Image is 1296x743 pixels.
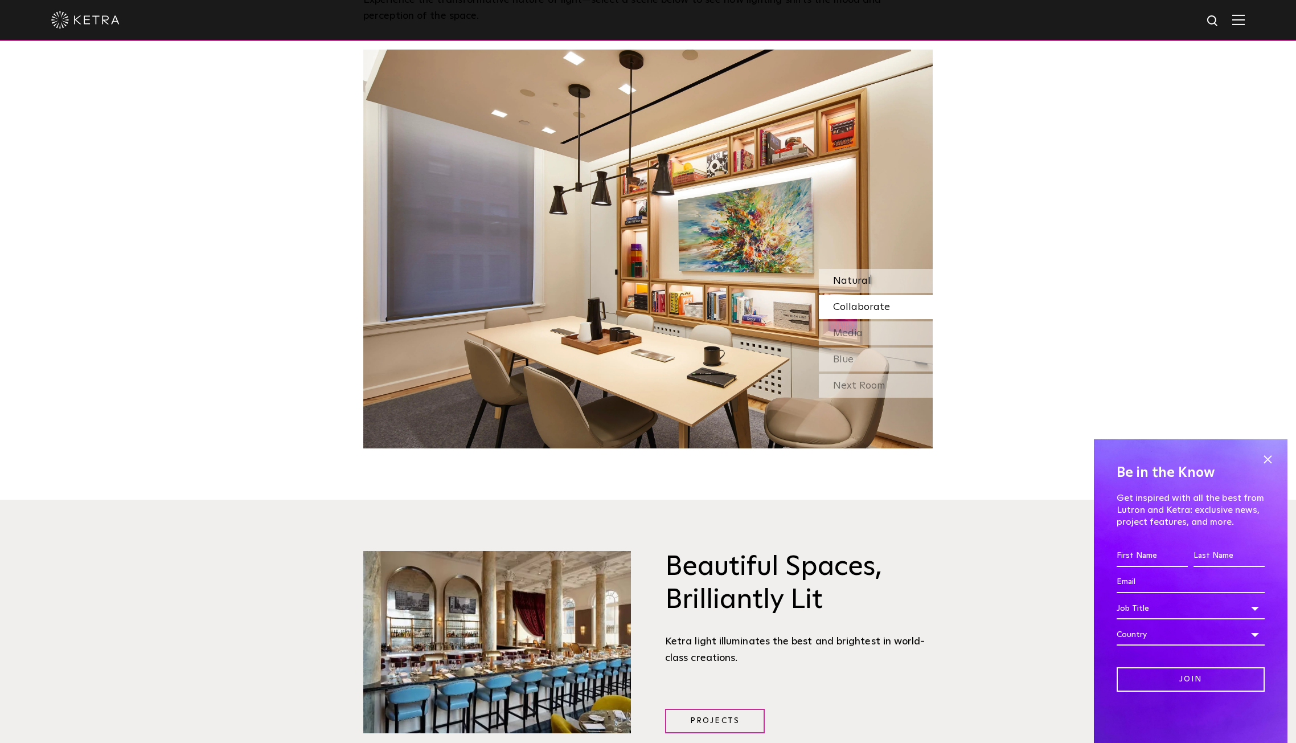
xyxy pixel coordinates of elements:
span: Natural [833,276,871,286]
h3: Beautiful Spaces, Brilliantly Lit [665,551,933,617]
span: Media [833,328,863,338]
img: Brilliantly Lit@2x [363,551,631,733]
input: Last Name [1194,545,1265,567]
input: Join [1117,667,1265,692]
div: Next Room [819,374,933,398]
span: Blue [833,354,854,365]
p: Get inspired with all the best from Lutron and Ketra: exclusive news, project features, and more. [1117,492,1265,528]
input: Email [1117,571,1265,593]
a: Projects [665,709,765,733]
div: Job Title [1117,598,1265,619]
img: ketra-logo-2019-white [51,11,120,28]
img: Hamburger%20Nav.svg [1232,14,1245,25]
div: Ketra light illuminates the best and brightest in world-class creations. [665,634,933,666]
input: First Name [1117,545,1188,567]
img: SS-Desktop-CEC-05 [363,50,933,448]
span: Collaborate [833,302,890,312]
div: Country [1117,624,1265,646]
h4: Be in the Know [1117,462,1265,484]
img: search icon [1206,14,1220,28]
